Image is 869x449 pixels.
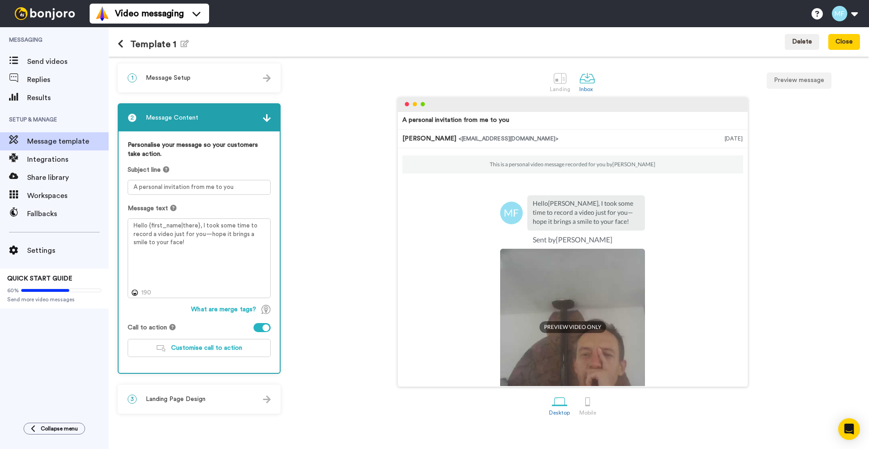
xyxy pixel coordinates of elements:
[191,305,256,314] span: What are merge tags?
[128,73,137,82] span: 1
[118,63,281,92] div: 1Message Setup
[27,172,109,183] span: Share library
[118,39,189,49] h1: Template 1
[27,74,109,85] span: Replies
[128,323,167,332] span: Call to action
[118,385,281,414] div: 3Landing Page Design
[544,389,575,420] a: Desktop
[27,92,109,103] span: Results
[128,113,137,122] span: 2
[767,72,831,89] button: Preview message
[263,396,271,403] img: arrow.svg
[575,389,601,420] a: Mobile
[262,305,271,314] img: TagTips.svg
[128,204,168,213] span: Message text
[27,136,109,147] span: Message template
[95,6,110,21] img: vm-color.svg
[128,339,271,357] button: Customise call to action
[540,321,606,333] span: PREVIEW VIDEO ONLY
[263,114,271,122] img: arrow.svg
[146,73,191,82] span: Message Setup
[490,161,655,168] p: This is a personal video message recorded for you by [PERSON_NAME]
[549,410,570,416] div: Desktop
[402,116,510,125] div: A personal invitation from me to you
[115,7,184,20] span: Video messaging
[500,231,645,249] td: Sent by [PERSON_NAME]
[579,86,595,92] div: Inbox
[402,134,725,143] div: [PERSON_NAME]
[157,345,166,352] img: customiseCTA.svg
[128,165,161,174] span: Subject line
[146,113,198,122] span: Message Content
[533,199,640,226] p: Hello [PERSON_NAME] , I took some time to record a video just for you—hope it brings a smile to y...
[500,202,523,224] img: mf.png
[27,154,109,165] span: Integrations
[575,66,600,97] a: Inbox
[7,296,101,303] span: Send more video messages
[171,345,242,351] span: Customise call to action
[725,134,743,143] div: [DATE]
[828,34,860,50] button: Close
[579,410,596,416] div: Mobile
[27,208,109,219] span: Fallbacks
[11,7,79,20] img: bj-logo-header-white.svg
[545,66,575,97] a: Landing
[550,86,570,92] div: Landing
[24,423,85,435] button: Collapse menu
[128,180,271,195] textarea: A personal invitation from me to you
[785,34,819,50] button: Delete
[458,136,559,141] span: <[EMAIL_ADDRESS][DOMAIN_NAME]>
[146,395,205,404] span: Landing Page Design
[41,425,78,432] span: Collapse menu
[27,245,109,256] span: Settings
[27,190,109,201] span: Workspaces
[128,140,271,159] label: Personalise your message so your customers take action.
[500,249,645,394] img: efaa9a01-39a5-4b53-acad-f629f72ef4bb-thumb.jpg
[27,56,109,67] span: Send videos
[128,218,271,298] textarea: Hello {first_name|there}, I took some time to record a video just for you—hope it brings a smile ...
[128,395,137,404] span: 3
[838,418,860,440] div: Open Intercom Messenger
[7,275,72,282] span: QUICK START GUIDE
[263,74,271,82] img: arrow.svg
[7,287,19,294] span: 60%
